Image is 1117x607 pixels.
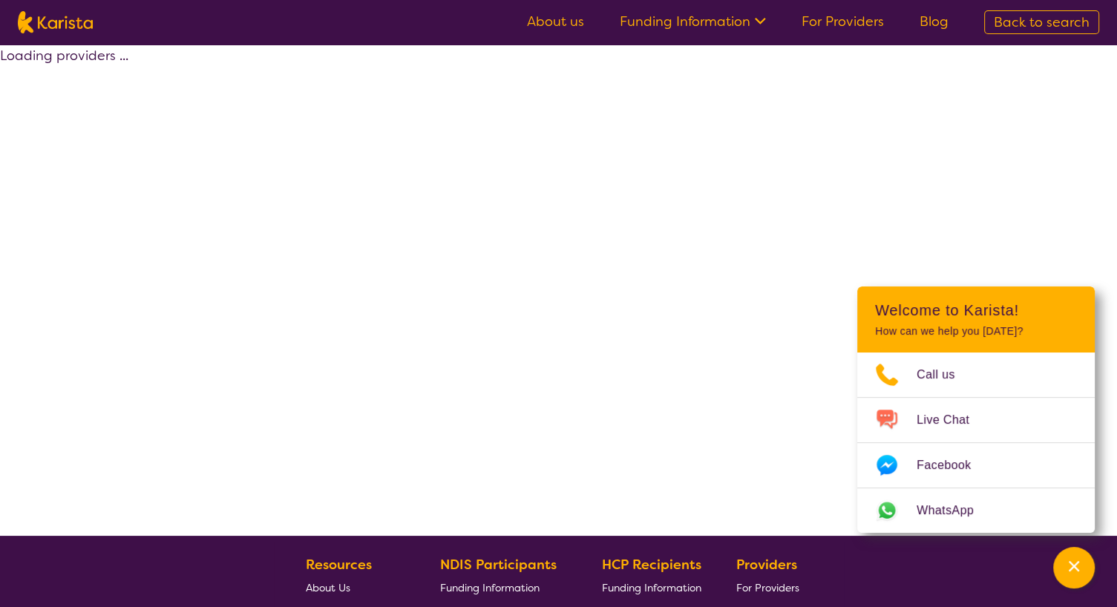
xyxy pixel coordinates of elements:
[527,13,584,30] a: About us
[620,13,766,30] a: Funding Information
[875,301,1077,319] h2: Welcome to Karista!
[917,409,987,431] span: Live Chat
[18,11,93,33] img: Karista logo
[802,13,884,30] a: For Providers
[440,556,557,574] b: NDIS Participants
[920,13,949,30] a: Blog
[440,581,540,594] span: Funding Information
[602,581,701,594] span: Funding Information
[917,499,992,522] span: WhatsApp
[875,325,1077,338] p: How can we help you [DATE]?
[602,576,701,599] a: Funding Information
[736,576,805,599] a: For Providers
[984,10,1099,34] a: Back to search
[917,364,973,386] span: Call us
[306,576,405,599] a: About Us
[440,576,568,599] a: Funding Information
[857,352,1095,533] ul: Choose channel
[1053,547,1095,588] button: Channel Menu
[736,581,799,594] span: For Providers
[857,488,1095,533] a: Web link opens in a new tab.
[857,286,1095,533] div: Channel Menu
[736,556,797,574] b: Providers
[602,556,701,574] b: HCP Recipients
[306,556,372,574] b: Resources
[994,13,1090,31] span: Back to search
[306,581,350,594] span: About Us
[917,454,989,476] span: Facebook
